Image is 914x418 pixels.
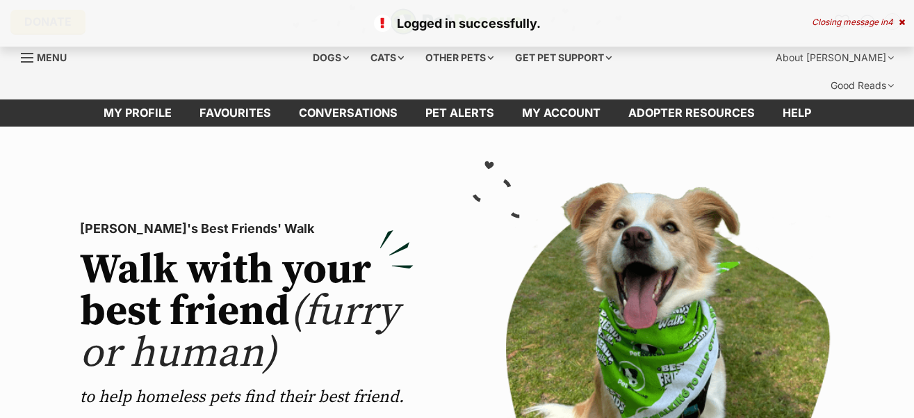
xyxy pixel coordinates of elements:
[90,99,186,127] a: My profile
[508,99,614,127] a: My account
[80,219,414,239] p: [PERSON_NAME]'s Best Friends' Walk
[80,286,399,380] span: (furry or human)
[80,250,414,375] h2: Walk with your best friend
[416,44,503,72] div: Other pets
[37,51,67,63] span: Menu
[505,44,621,72] div: Get pet support
[766,44,904,72] div: About [PERSON_NAME]
[285,99,411,127] a: conversations
[769,99,825,127] a: Help
[186,99,285,127] a: Favourites
[303,44,359,72] div: Dogs
[80,386,414,408] p: to help homeless pets find their best friend.
[614,99,769,127] a: Adopter resources
[361,44,414,72] div: Cats
[21,44,76,69] a: Menu
[411,99,508,127] a: Pet alerts
[821,72,904,99] div: Good Reads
